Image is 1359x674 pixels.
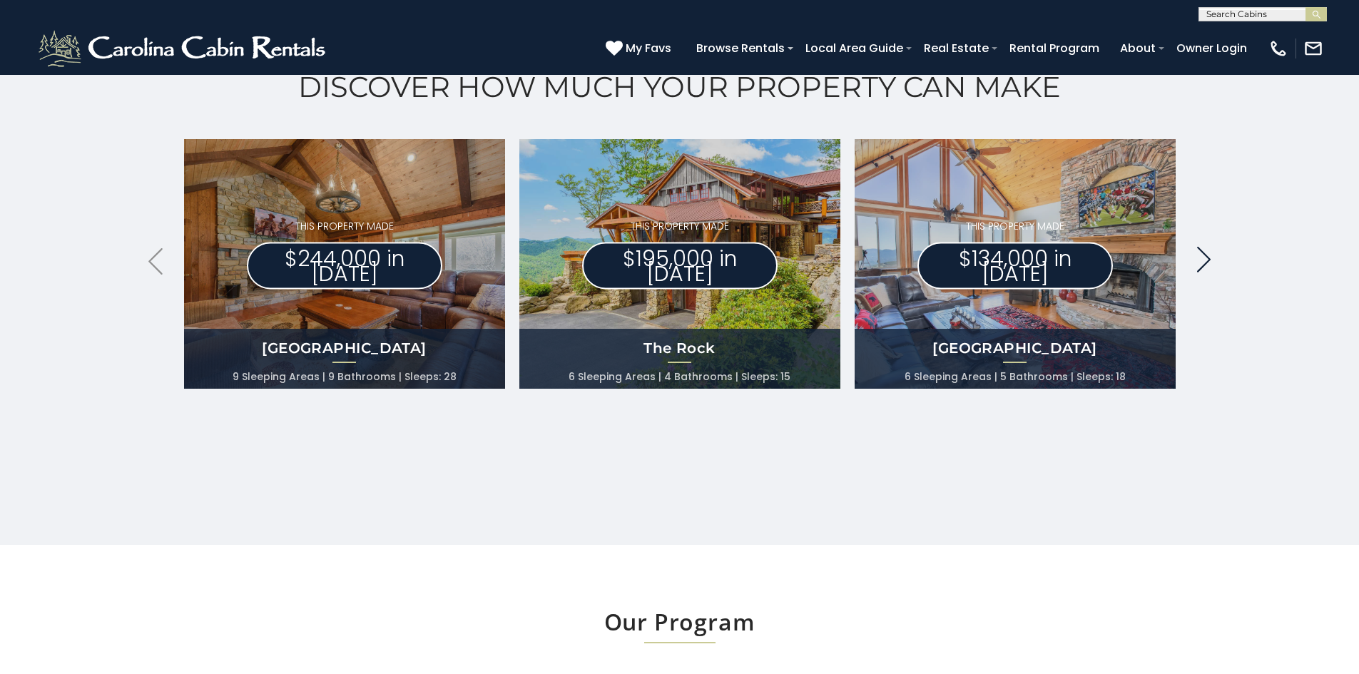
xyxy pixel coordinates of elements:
[404,367,457,387] li: Sleeps: 28
[1002,36,1106,61] a: Rental Program
[184,139,505,389] a: THIS PROPERTY MADE $244,000 in [DATE] [GEOGRAPHIC_DATA] 9 Sleeping Areas 9 Bathrooms Sleeps: 28
[626,39,671,57] span: My Favs
[855,338,1176,358] h4: [GEOGRAPHIC_DATA]
[569,367,661,387] li: 6 Sleeping Areas
[664,367,738,387] li: 4 Bathrooms
[36,71,1323,103] h2: Discover How Much Your Property Can Make
[905,367,997,387] li: 6 Sleeping Areas
[1076,367,1126,387] li: Sleeps: 18
[328,367,402,387] li: 9 Bathrooms
[519,139,840,389] a: THIS PROPERTY MADE $195,000 in [DATE] The Rock 6 Sleeping Areas 4 Bathrooms Sleeps: 15
[1268,39,1288,58] img: phone-regular-white.png
[1169,36,1254,61] a: Owner Login
[917,36,996,61] a: Real Estate
[247,219,442,234] p: THIS PROPERTY MADE
[917,242,1113,290] p: $134,000 in [DATE]
[582,242,778,290] p: $195,000 in [DATE]
[689,36,792,61] a: Browse Rentals
[184,338,505,358] h4: [GEOGRAPHIC_DATA]
[230,609,1129,635] h2: Our Program
[917,219,1113,234] p: THIS PROPERTY MADE
[233,367,325,387] li: 9 Sleeping Areas
[247,242,442,290] p: $244,000 in [DATE]
[519,338,840,358] h4: The Rock
[741,367,790,387] li: Sleeps: 15
[1303,39,1323,58] img: mail-regular-white.png
[798,36,910,61] a: Local Area Guide
[36,27,332,70] img: White-1-2.png
[1113,36,1163,61] a: About
[582,219,778,234] p: THIS PROPERTY MADE
[606,39,675,58] a: My Favs
[1000,367,1074,387] li: 5 Bathrooms
[855,139,1176,389] a: THIS PROPERTY MADE $134,000 in [DATE] [GEOGRAPHIC_DATA] 6 Sleeping Areas 5 Bathrooms Sleeps: 18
